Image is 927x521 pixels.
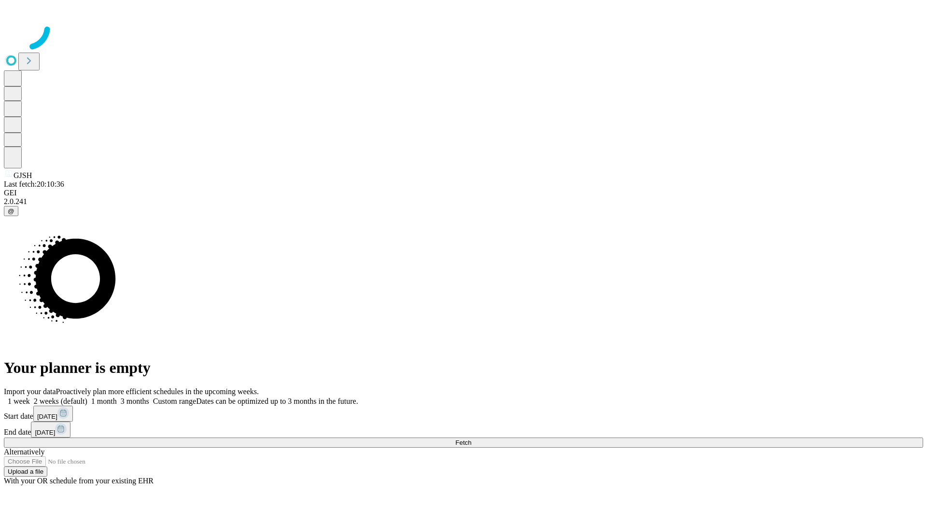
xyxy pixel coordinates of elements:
[4,422,923,438] div: End date
[4,448,44,456] span: Alternatively
[4,359,923,377] h1: Your planner is empty
[34,397,87,405] span: 2 weeks (default)
[4,477,154,485] span: With your OR schedule from your existing EHR
[35,429,55,436] span: [DATE]
[31,422,70,438] button: [DATE]
[4,189,923,197] div: GEI
[56,387,259,396] span: Proactively plan more efficient schedules in the upcoming weeks.
[4,197,923,206] div: 2.0.241
[33,406,73,422] button: [DATE]
[8,207,14,215] span: @
[153,397,196,405] span: Custom range
[37,413,57,420] span: [DATE]
[455,439,471,446] span: Fetch
[4,466,47,477] button: Upload a file
[8,397,30,405] span: 1 week
[91,397,117,405] span: 1 month
[4,387,56,396] span: Import your data
[14,171,32,179] span: GJSH
[4,180,64,188] span: Last fetch: 20:10:36
[121,397,149,405] span: 3 months
[4,438,923,448] button: Fetch
[4,206,18,216] button: @
[4,406,923,422] div: Start date
[196,397,358,405] span: Dates can be optimized up to 3 months in the future.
